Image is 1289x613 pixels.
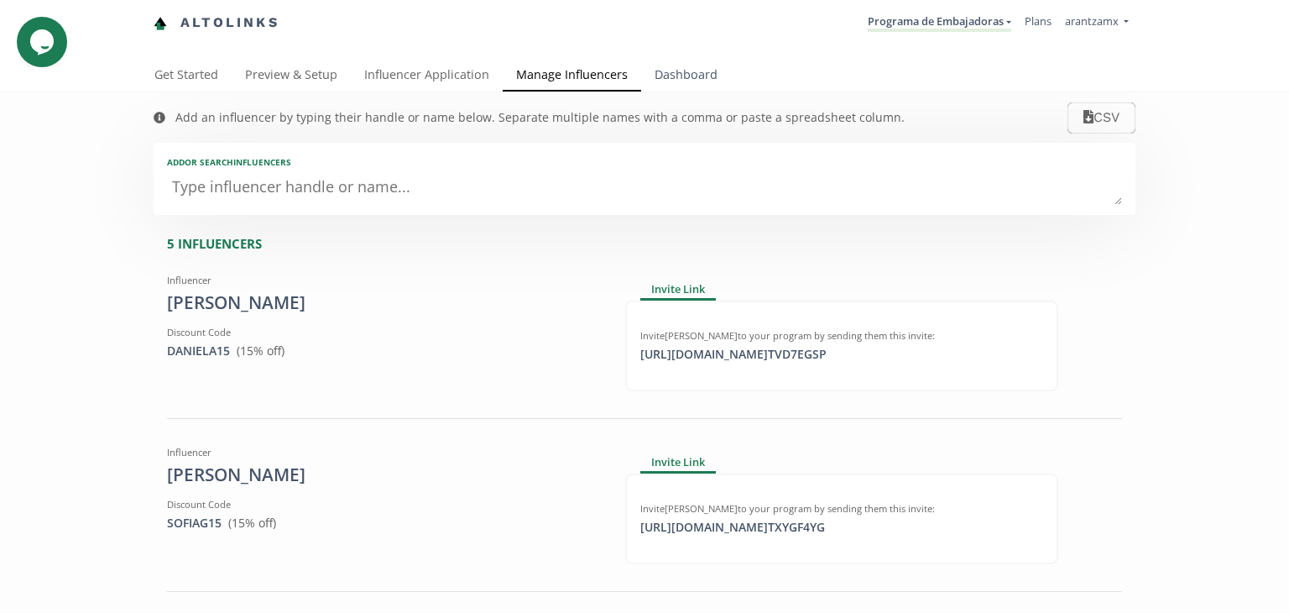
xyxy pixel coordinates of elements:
[154,9,279,37] a: Altolinks
[167,446,600,459] div: Influencer
[503,60,641,93] a: Manage Influencers
[17,17,70,67] iframe: chat widget
[630,519,835,536] div: [URL][DOMAIN_NAME] TXYGF4YG
[641,60,731,93] a: Dashboard
[167,463,600,488] div: [PERSON_NAME]
[141,60,232,93] a: Get Started
[640,502,1043,516] div: Invite [PERSON_NAME] to your program by sending them this invite:
[232,60,351,93] a: Preview & Setup
[167,326,600,339] div: Discount Code
[868,13,1011,32] a: Programa de Embajadoras
[167,515,222,531] a: SOFIAG15
[167,343,230,359] a: DANIELA15
[167,291,600,316] div: [PERSON_NAME]
[1065,13,1119,29] span: arantzamx
[175,109,905,126] div: Add an influencer by typing their handle or name below. Separate multiple names with a comma or p...
[1025,13,1052,29] a: Plans
[167,156,1122,168] div: Add or search INFLUENCERS
[154,17,167,30] img: favicon-32x32.png
[640,280,716,301] div: Invite Link
[167,274,600,287] div: Influencer
[640,453,716,473] div: Invite Link
[1065,13,1129,33] a: arantzamx
[351,60,503,93] a: Influencer Application
[630,346,837,363] div: [URL][DOMAIN_NAME] TVD7EGSP
[167,498,600,511] div: Discount Code
[237,343,284,359] span: ( 15 % off)
[228,515,276,531] span: ( 15 % off)
[640,329,1043,343] div: Invite [PERSON_NAME] to your program by sending them this invite:
[1067,102,1135,134] button: CSV
[167,235,1135,253] div: 5 INFLUENCERS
